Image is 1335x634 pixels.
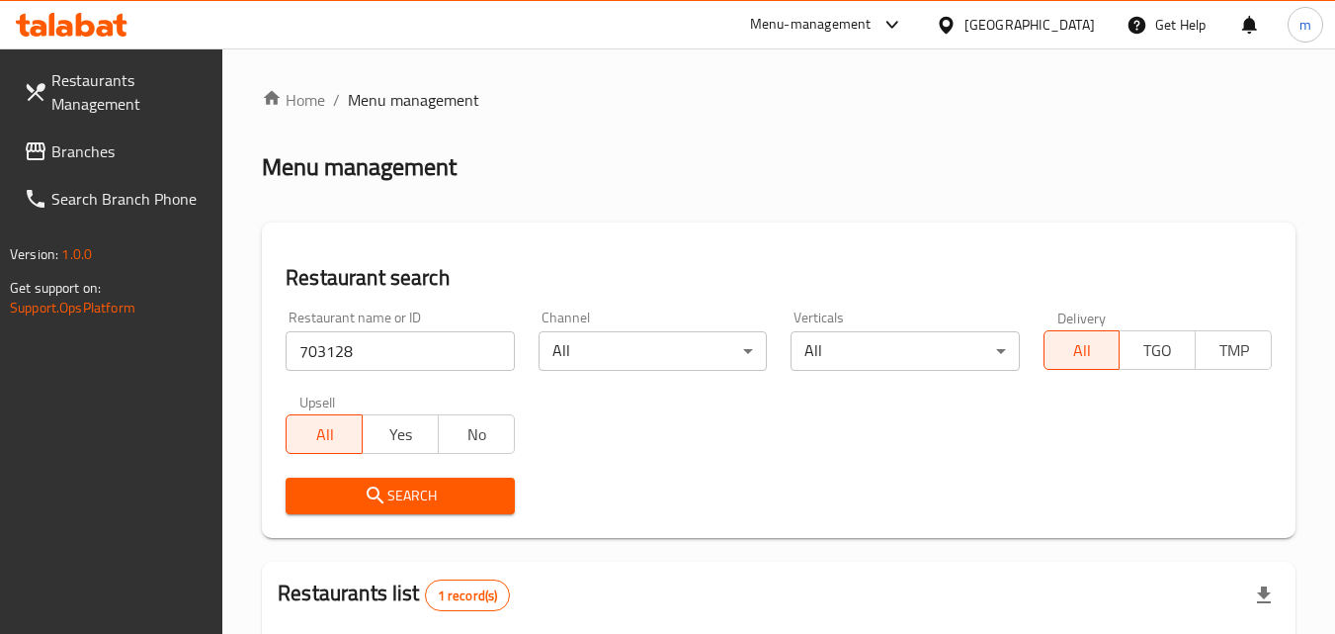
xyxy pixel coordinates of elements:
span: Restaurants Management [51,68,208,116]
button: TGO [1119,330,1196,370]
div: [GEOGRAPHIC_DATA] [964,14,1095,36]
nav: breadcrumb [262,88,1295,112]
label: Upsell [299,395,336,408]
button: TMP [1195,330,1272,370]
div: Total records count [425,580,511,611]
h2: Restaurant search [286,263,1272,293]
div: All [791,331,1019,371]
li: / [333,88,340,112]
span: Yes [371,420,431,449]
span: Menu management [348,88,479,112]
span: 1.0.0 [61,241,92,267]
span: All [1052,336,1113,365]
span: Get support on: [10,275,101,301]
a: Restaurants Management [8,56,223,128]
a: Search Branch Phone [8,175,223,223]
label: Delivery [1057,311,1107,324]
button: Search [286,478,514,514]
span: m [1299,14,1311,36]
span: Search Branch Phone [51,187,208,211]
span: All [294,420,355,449]
button: No [438,414,515,454]
a: Branches [8,128,223,175]
div: Menu-management [750,13,872,37]
button: All [286,414,363,454]
span: Search [301,484,498,508]
a: Home [262,88,325,112]
h2: Menu management [262,151,457,183]
button: Yes [362,414,439,454]
span: TMP [1204,336,1264,365]
input: Search for restaurant name or ID.. [286,331,514,371]
span: TGO [1127,336,1188,365]
div: Export file [1240,572,1288,619]
a: Support.OpsPlatform [10,295,135,320]
span: Branches [51,139,208,163]
span: Version: [10,241,58,267]
h2: Restaurants list [278,579,510,611]
div: All [539,331,767,371]
button: All [1043,330,1121,370]
span: 1 record(s) [426,587,510,605]
span: No [447,420,507,449]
